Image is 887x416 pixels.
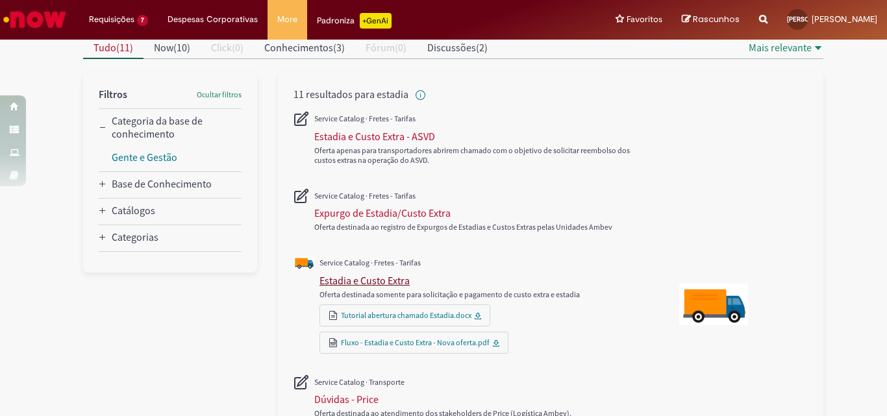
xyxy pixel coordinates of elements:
[168,13,258,26] span: Despesas Corporativas
[693,13,740,25] span: Rascunhos
[137,15,148,26] span: 7
[89,13,134,26] span: Requisições
[627,13,662,26] span: Favoritos
[682,14,740,26] a: Rascunhos
[360,13,392,29] p: +GenAi
[317,13,392,29] div: Padroniza
[1,6,68,32] img: ServiceNow
[812,14,877,25] span: [PERSON_NAME]
[787,15,838,23] span: [PERSON_NAME]
[277,13,297,26] span: More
